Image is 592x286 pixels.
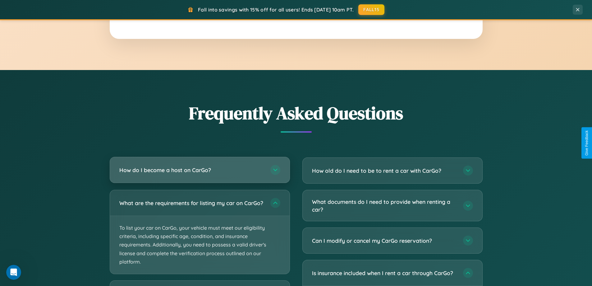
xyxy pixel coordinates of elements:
[110,216,290,274] p: To list your car on CarGo, your vehicle must meet our eligibility criteria, including specific ag...
[6,265,21,280] iframe: Intercom live chat
[585,130,589,156] div: Give Feedback
[312,198,457,213] h3: What documents do I need to provide when renting a car?
[312,269,457,277] h3: Is insurance included when I rent a car through CarGo?
[312,237,457,245] h3: Can I modify or cancel my CarGo reservation?
[198,7,354,13] span: Fall into savings with 15% off for all users! Ends [DATE] 10am PT.
[312,167,457,175] h3: How old do I need to be to rent a car with CarGo?
[119,199,264,207] h3: What are the requirements for listing my car on CarGo?
[358,4,384,15] button: FALL15
[110,101,483,125] h2: Frequently Asked Questions
[119,166,264,174] h3: How do I become a host on CarGo?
